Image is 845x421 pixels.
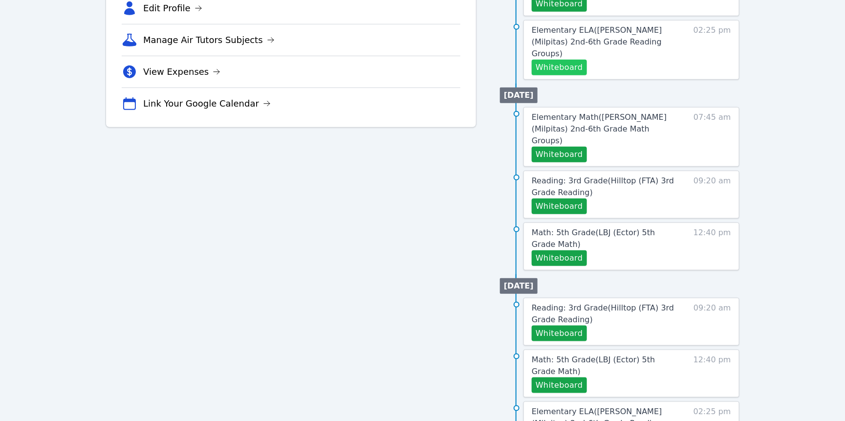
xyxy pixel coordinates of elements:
span: 09:20 am [693,175,731,214]
a: Math: 5th Grade(LBJ (Ector) 5th Grade Math) [532,354,681,377]
span: 09:20 am [693,302,731,341]
a: Reading: 3rd Grade(Hilltop (FTA) 3rd Grade Reading) [532,302,681,326]
a: View Expenses [143,65,220,79]
span: Math: 5th Grade ( LBJ (Ector) 5th Grade Math ) [532,228,655,249]
a: Edit Profile [143,1,202,15]
a: Elementary ELA([PERSON_NAME] (Milpitas) 2nd-6th Grade Reading Groups) [532,24,681,60]
li: [DATE] [500,278,538,294]
button: Whiteboard [532,199,587,214]
a: Link Your Google Calendar [143,97,271,111]
button: Whiteboard [532,326,587,341]
span: Reading: 3rd Grade ( Hilltop (FTA) 3rd Grade Reading ) [532,176,674,197]
a: Math: 5th Grade(LBJ (Ector) 5th Grade Math) [532,227,681,250]
span: 02:25 pm [693,24,731,75]
button: Whiteboard [532,147,587,162]
button: Whiteboard [532,60,587,75]
a: Elementary Math([PERSON_NAME] (Milpitas) 2nd-6th Grade Math Groups) [532,111,681,147]
span: Reading: 3rd Grade ( Hilltop (FTA) 3rd Grade Reading ) [532,303,674,324]
span: Elementary ELA ( [PERSON_NAME] (Milpitas) 2nd-6th Grade Reading Groups ) [532,25,662,58]
span: 12:40 pm [693,354,731,393]
button: Whiteboard [532,250,587,266]
li: [DATE] [500,88,538,103]
span: 07:45 am [693,111,731,162]
a: Manage Air Tutors Subjects [143,33,275,47]
span: Elementary Math ( [PERSON_NAME] (Milpitas) 2nd-6th Grade Math Groups ) [532,112,667,145]
span: 12:40 pm [693,227,731,266]
button: Whiteboard [532,377,587,393]
a: Reading: 3rd Grade(Hilltop (FTA) 3rd Grade Reading) [532,175,681,199]
span: Math: 5th Grade ( LBJ (Ector) 5th Grade Math ) [532,355,655,376]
